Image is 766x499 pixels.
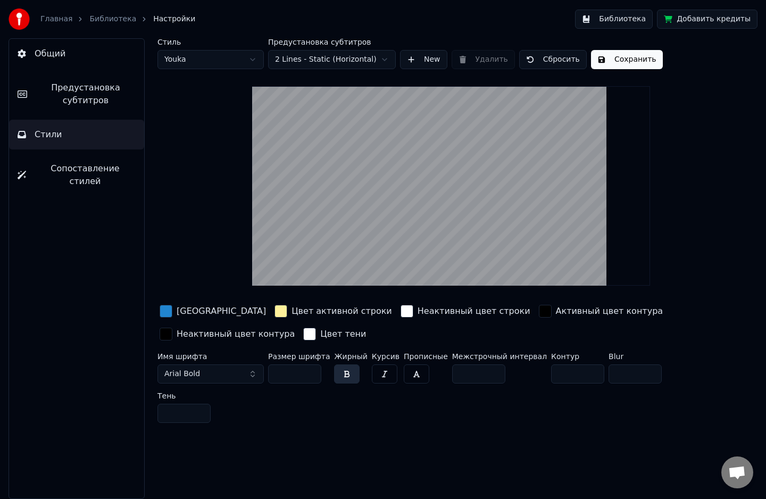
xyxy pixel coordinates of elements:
[157,303,268,320] button: [GEOGRAPHIC_DATA]
[35,162,136,188] span: Сопоставление стилей
[164,369,200,379] span: Arial Bold
[9,120,144,149] button: Стили
[157,353,264,360] label: Имя шрифта
[9,154,144,196] button: Сопоставление стилей
[556,305,663,318] div: Активный цвет контура
[334,353,367,360] label: Жирный
[35,47,65,60] span: Общий
[9,39,144,69] button: Общий
[9,9,30,30] img: youka
[268,353,330,360] label: Размер шрифта
[40,14,195,24] nav: breadcrumb
[551,353,604,360] label: Контур
[591,50,663,69] button: Сохранить
[157,326,297,343] button: Неактивный цвет контура
[36,81,136,107] span: Предустановка субтитров
[153,14,195,24] span: Настройки
[301,326,368,343] button: Цвет тени
[268,38,396,46] label: Предустановка субтитров
[372,353,399,360] label: Курсив
[272,303,394,320] button: Цвет активной строки
[40,14,72,24] a: Главная
[418,305,530,318] div: Неактивный цвет строки
[177,328,295,340] div: Неактивный цвет контура
[657,10,757,29] button: Добавить кредиты
[398,303,532,320] button: Неактивный цвет строки
[721,456,753,488] div: Открытый чат
[404,353,448,360] label: Прописные
[320,328,366,340] div: Цвет тени
[177,305,266,318] div: [GEOGRAPHIC_DATA]
[537,303,665,320] button: Активный цвет контура
[9,73,144,115] button: Предустановка субтитров
[452,353,547,360] label: Межстрочный интервал
[609,353,662,360] label: Blur
[89,14,136,24] a: Библиотека
[519,50,587,69] button: Сбросить
[157,392,211,400] label: Тень
[575,10,653,29] button: Библиотека
[292,305,392,318] div: Цвет активной строки
[35,128,62,141] span: Стили
[157,38,264,46] label: Стиль
[400,50,447,69] button: New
